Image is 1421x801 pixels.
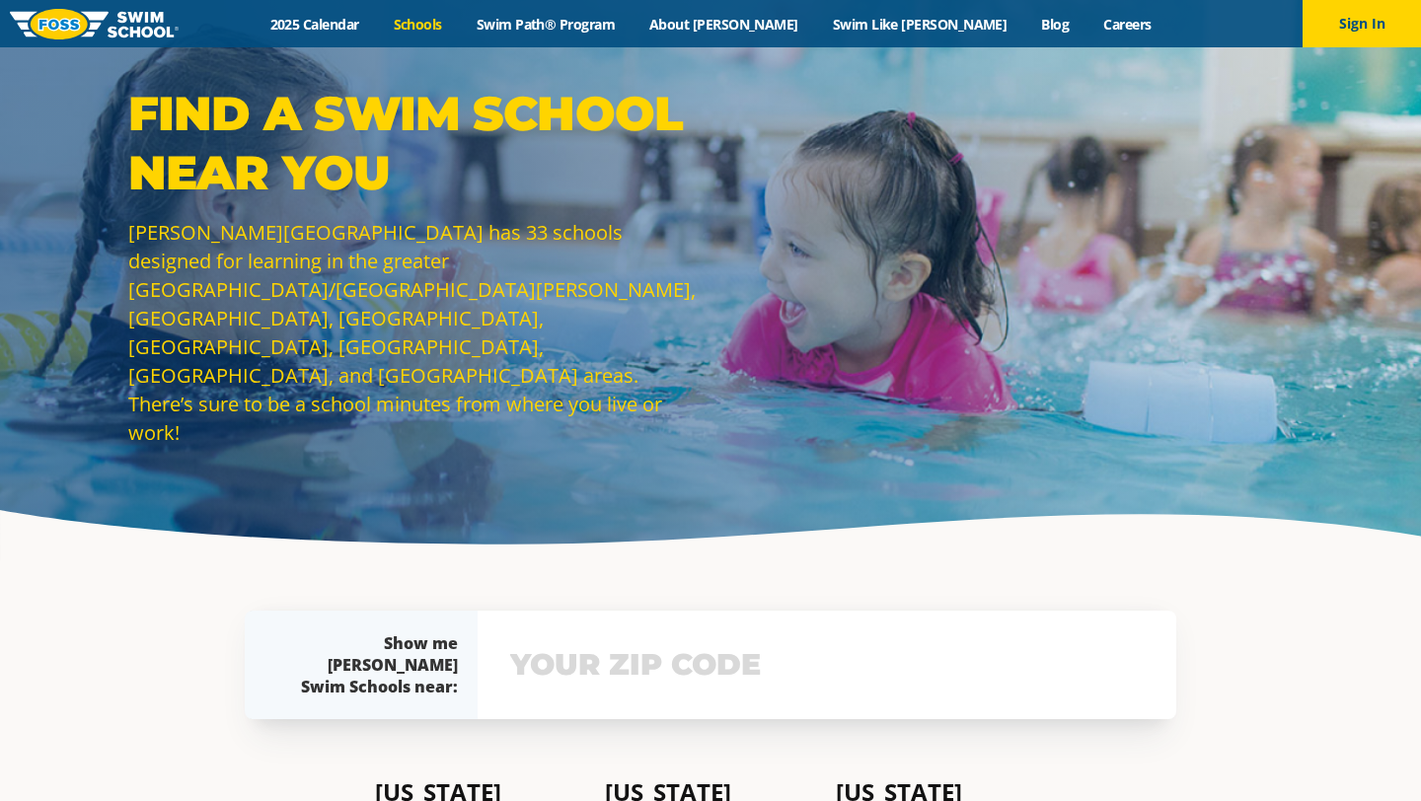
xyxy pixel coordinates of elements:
[284,632,458,697] div: Show me [PERSON_NAME] Swim Schools near:
[376,15,459,34] a: Schools
[10,9,179,39] img: FOSS Swim School Logo
[128,218,701,447] p: [PERSON_NAME][GEOGRAPHIC_DATA] has 33 schools designed for learning in the greater [GEOGRAPHIC_DA...
[815,15,1024,34] a: Swim Like [PERSON_NAME]
[253,15,376,34] a: 2025 Calendar
[459,15,632,34] a: Swim Path® Program
[1024,15,1086,34] a: Blog
[505,636,1149,693] input: YOUR ZIP CODE
[633,15,816,34] a: About [PERSON_NAME]
[1086,15,1168,34] a: Careers
[128,84,701,202] p: Find a Swim School Near You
